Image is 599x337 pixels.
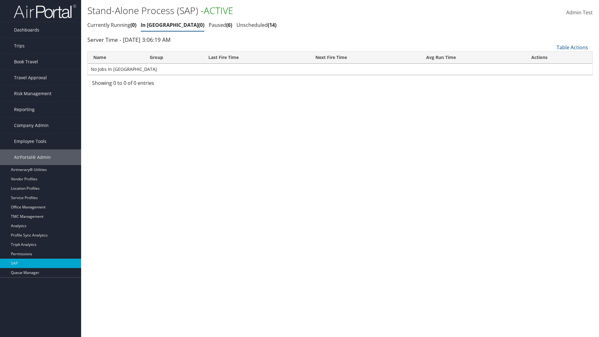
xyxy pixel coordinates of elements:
[92,79,209,90] div: Showing 0 to 0 of 0 entries
[203,51,310,64] th: Last Fire Time: activate to sort column ascending
[557,44,588,51] a: Table Actions
[566,9,593,16] span: Admin Test
[268,22,276,28] span: 14
[130,22,136,28] span: 0
[88,64,592,75] td: No Jobs In [GEOGRAPHIC_DATA]
[198,22,204,28] span: 0
[204,4,233,17] span: ACTIVE
[14,118,49,133] span: Company Admin
[14,102,35,117] span: Reporting
[14,22,39,38] span: Dashboards
[14,4,76,19] img: airportal-logo.png
[14,38,25,54] span: Trips
[236,22,276,28] a: Unscheduled14
[526,51,592,64] th: Actions
[87,36,593,44] div: Server Time - [DATE] 3:06:19 AM
[87,4,424,17] h1: Stand-Alone Process (SAP) -
[421,51,526,64] th: Avg Run Time: activate to sort column ascending
[14,54,38,70] span: Book Travel
[141,22,204,28] a: In [GEOGRAPHIC_DATA]0
[566,3,593,22] a: Admin Test
[226,22,232,28] span: 6
[88,51,144,64] th: Name: activate to sort column ascending
[14,70,47,85] span: Travel Approval
[209,22,232,28] a: Paused6
[14,149,51,165] span: AirPortal® Admin
[14,134,46,149] span: Employee Tools
[87,22,136,28] a: Currently Running0
[310,51,421,64] th: Next Fire Time: activate to sort column descending
[144,51,202,64] th: Group: activate to sort column ascending
[14,86,51,101] span: Risk Management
